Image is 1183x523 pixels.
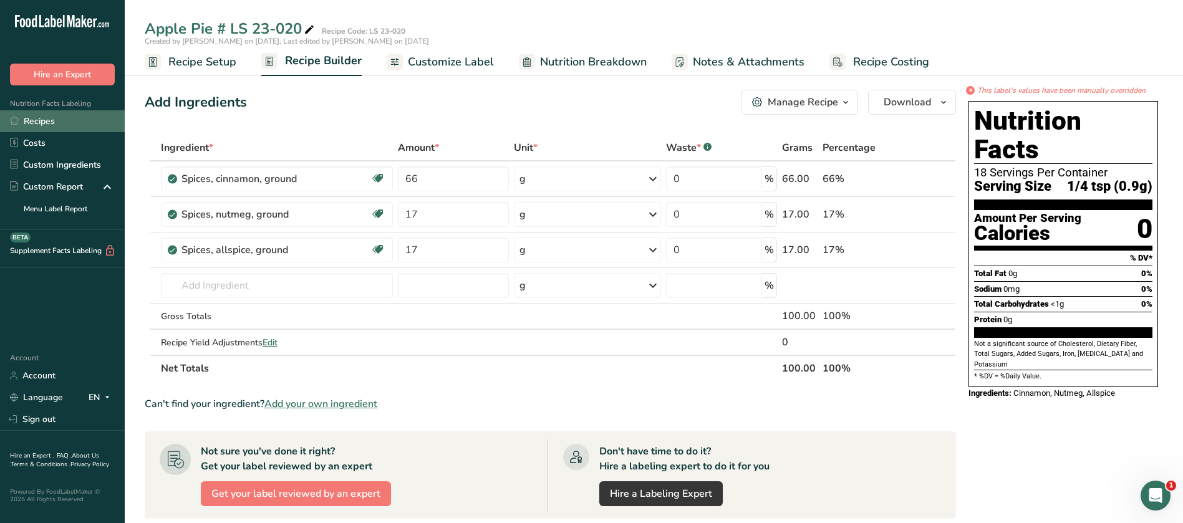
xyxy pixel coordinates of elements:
[823,171,897,186] div: 66%
[1141,299,1152,309] span: 0%
[974,251,1152,266] section: % DV*
[201,481,391,506] button: Get your label reviewed by an expert
[201,444,372,474] div: Not sure you've done it right? Get your label reviewed by an expert
[1067,179,1152,194] span: 1/4 tsp (0.9g)
[161,140,213,155] span: Ingredient
[974,339,1152,370] section: Not a significant source of Cholesterol, Dietary Fiber, Total Sugars, Added Sugars, Iron, [MEDICA...
[168,54,236,70] span: Recipe Setup
[519,207,526,222] div: g
[161,336,393,349] div: Recipe Yield Adjustments
[974,269,1007,278] span: Total Fat
[782,171,818,186] div: 66.00
[974,179,1051,194] span: Serving Size
[782,207,818,222] div: 17.00
[974,224,1081,242] div: Calories
[519,171,526,186] div: g
[145,36,429,46] span: Created by [PERSON_NAME] on [DATE], Last edited by [PERSON_NAME] on [DATE]
[884,95,931,110] span: Download
[158,355,780,381] th: Net Totals
[1166,481,1176,491] span: 1
[89,390,115,405] div: EN
[181,242,337,257] div: Spices, allspice, ground
[666,140,712,155] div: Waste
[1008,269,1017,278] span: 0g
[519,278,526,293] div: g
[782,140,813,155] span: Grams
[823,309,897,324] div: 100%
[782,309,818,324] div: 100.00
[974,370,1152,381] section: * %DV = %Daily Value.
[974,107,1152,164] h1: Nutrition Facts
[1013,388,1115,398] span: Cinnamon, Nutmeg, Allspice
[974,213,1081,224] div: Amount Per Serving
[11,460,70,469] a: Terms & Conditions .
[264,396,377,411] span: Add your own ingredient
[829,48,929,76] a: Recipe Costing
[693,54,804,70] span: Notes & Attachments
[974,284,1002,294] span: Sodium
[974,299,1049,309] span: Total Carbohydrates
[161,310,393,323] div: Gross Totals
[519,48,647,76] a: Nutrition Breakdown
[1141,481,1171,511] iframe: Intercom live chat
[1003,315,1012,324] span: 0g
[823,207,897,222] div: 17%
[599,481,723,506] a: Hire a Labeling Expert
[10,386,63,408] a: Language
[540,54,647,70] span: Nutrition Breakdown
[780,355,820,381] th: 100.00
[599,444,770,474] div: Don't have time to do it? Hire a labeling expert to do it for you
[261,47,362,77] a: Recipe Builder
[57,451,72,460] a: FAQ .
[974,315,1002,324] span: Protein
[322,26,405,37] div: Recipe Code: LS 23-020
[285,52,362,69] span: Recipe Builder
[782,335,818,350] div: 0
[181,207,337,222] div: Spices, nutmeg, ground
[181,171,337,186] div: Spices, cinnamon, ground
[782,242,818,257] div: 17.00
[1003,284,1020,294] span: 0mg
[398,140,439,155] span: Amount
[10,488,115,503] div: Powered By FoodLabelMaker © 2025 All Rights Reserved
[519,242,526,257] div: g
[145,92,247,113] div: Add Ingredients
[1141,284,1152,294] span: 0%
[768,95,838,110] div: Manage Recipe
[968,388,1012,398] span: Ingredients:
[263,337,278,348] span: Edit
[408,54,494,70] span: Customize Label
[868,90,956,115] button: Download
[1137,213,1152,246] div: 0
[10,451,99,469] a: About Us .
[741,90,858,115] button: Manage Recipe
[672,48,804,76] a: Notes & Attachments
[70,460,109,469] a: Privacy Policy
[823,242,897,257] div: 17%
[161,273,393,298] input: Add Ingredient
[1141,269,1152,278] span: 0%
[387,48,494,76] a: Customize Label
[211,486,380,501] span: Get your label reviewed by an expert
[10,64,115,85] button: Hire an Expert
[10,180,83,193] div: Custom Report
[853,54,929,70] span: Recipe Costing
[823,140,876,155] span: Percentage
[974,166,1152,179] div: 18 Servings Per Container
[1051,299,1064,309] span: <1g
[145,17,317,40] div: Apple Pie # LS 23-020
[820,355,899,381] th: 100%
[514,140,538,155] span: Unit
[145,396,956,411] div: Can't find your ingredient?
[10,451,54,460] a: Hire an Expert .
[145,48,236,76] a: Recipe Setup
[977,85,1146,96] i: This label's values have been manually overridden
[10,233,31,242] div: BETA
